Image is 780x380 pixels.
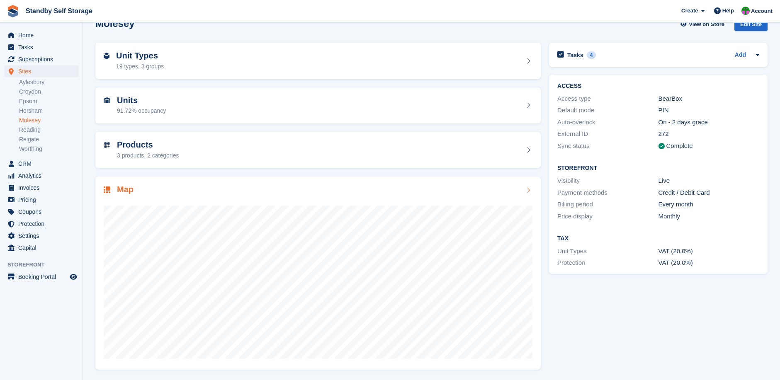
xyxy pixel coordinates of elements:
[68,272,78,282] a: Preview store
[4,53,78,65] a: menu
[722,7,734,15] span: Help
[18,218,68,230] span: Protection
[741,7,750,15] img: Michelle Mustoe
[659,176,759,186] div: Live
[104,97,110,103] img: unit-icn-7be61d7bf1b0ce9d3e12c5938cc71ed9869f7b940bace4675aadf7bd6d80202e.svg
[659,247,759,256] div: VAT (20.0%)
[117,140,179,150] h2: Products
[116,62,164,71] div: 19 types, 3 groups
[19,116,78,124] a: Molesey
[18,242,68,254] span: Capital
[557,118,658,127] div: Auto-overlock
[18,170,68,182] span: Analytics
[4,158,78,169] a: menu
[4,242,78,254] a: menu
[659,258,759,268] div: VAT (20.0%)
[18,65,68,77] span: Sites
[567,51,583,59] h2: Tasks
[18,29,68,41] span: Home
[18,182,68,194] span: Invoices
[4,206,78,218] a: menu
[557,247,658,256] div: Unit Types
[4,182,78,194] a: menu
[117,96,166,105] h2: Units
[557,83,759,90] h2: ACCESS
[4,271,78,283] a: menu
[19,97,78,105] a: Epsom
[19,88,78,96] a: Croydon
[4,29,78,41] a: menu
[104,186,110,193] img: map-icn-33ee37083ee616e46c38cad1a60f524a97daa1e2b2c8c0bc3eb3415660979fc1.svg
[735,51,746,60] a: Add
[659,94,759,104] div: BearBox
[557,200,658,209] div: Billing period
[7,5,19,17] img: stora-icon-8386f47178a22dfd0bd8f6a31ec36ba5ce8667c1dd55bd0f319d3a0aa187defe.svg
[104,142,110,148] img: custom-product-icn-752c56ca05d30b4aa98f6f15887a0e09747e85b44ffffa43cff429088544963d.svg
[557,165,759,172] h2: Storefront
[557,94,658,104] div: Access type
[18,194,68,206] span: Pricing
[734,18,768,35] a: Edit Site
[95,177,541,370] a: Map
[681,7,698,15] span: Create
[557,235,759,242] h2: Tax
[116,51,164,61] h2: Unit Types
[95,87,541,124] a: Units 91.72% occupancy
[95,132,541,168] a: Products 3 products, 2 categories
[734,18,768,31] div: Edit Site
[659,129,759,139] div: 272
[95,43,541,79] a: Unit Types 19 types, 3 groups
[4,170,78,182] a: menu
[557,258,658,268] div: Protection
[4,218,78,230] a: menu
[659,200,759,209] div: Every month
[18,230,68,242] span: Settings
[117,106,166,115] div: 91.72% occupancy
[557,129,658,139] div: External ID
[95,18,135,29] h2: Molesey
[19,126,78,134] a: Reading
[19,107,78,115] a: Horsham
[659,212,759,221] div: Monthly
[18,53,68,65] span: Subscriptions
[18,206,68,218] span: Coupons
[587,51,596,59] div: 4
[557,141,658,151] div: Sync status
[659,118,759,127] div: On - 2 days grace
[19,78,78,86] a: Aylesbury
[557,212,658,221] div: Price display
[4,230,78,242] a: menu
[557,106,658,115] div: Default mode
[117,185,134,194] h2: Map
[22,4,96,18] a: Standby Self Storage
[557,188,658,198] div: Payment methods
[104,53,109,59] img: unit-type-icn-2b2737a686de81e16bb02015468b77c625bbabd49415b5ef34ead5e3b44a266d.svg
[117,151,179,160] div: 3 products, 2 categories
[18,158,68,169] span: CRM
[689,20,724,29] span: View on Store
[19,136,78,143] a: Reigate
[666,141,693,151] div: Complete
[659,106,759,115] div: PIN
[679,18,728,31] a: View on Store
[751,7,773,15] span: Account
[4,65,78,77] a: menu
[7,261,83,269] span: Storefront
[4,194,78,206] a: menu
[19,145,78,153] a: Worthing
[557,176,658,186] div: Visibility
[659,188,759,198] div: Credit / Debit Card
[4,41,78,53] a: menu
[18,271,68,283] span: Booking Portal
[18,41,68,53] span: Tasks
